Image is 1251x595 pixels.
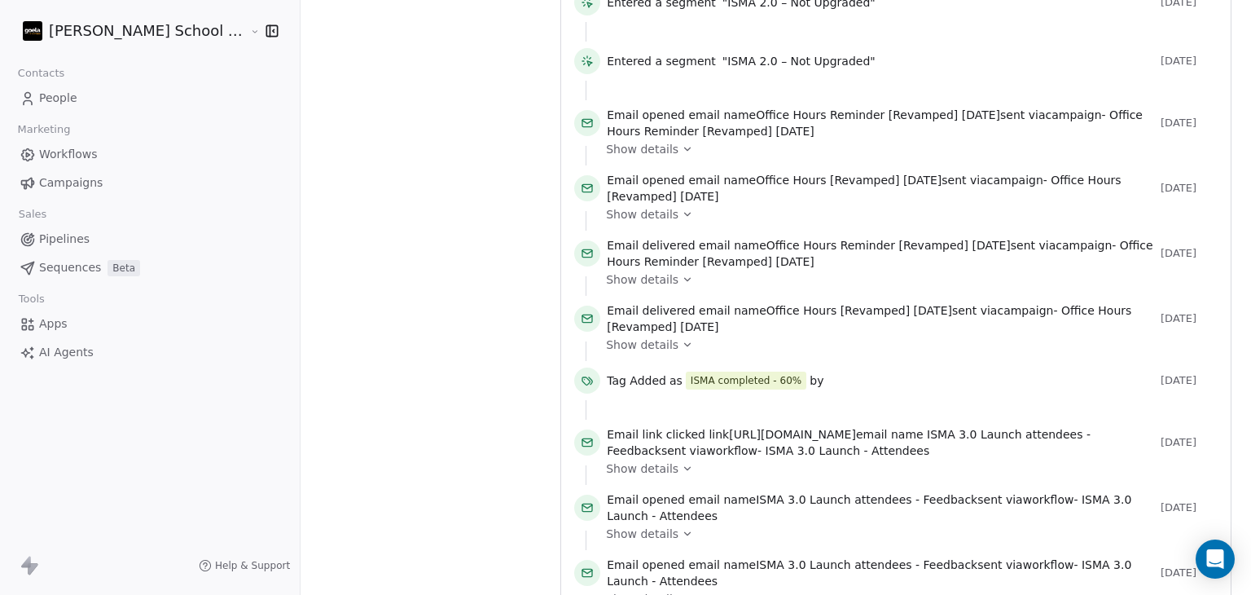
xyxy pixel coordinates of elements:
[607,558,685,571] span: Email opened
[1161,182,1218,195] span: [DATE]
[607,108,685,121] span: Email opened
[756,558,977,571] span: ISMA 3.0 Launch attendees - Feedback
[39,259,101,276] span: Sequences
[13,311,287,337] a: Apps
[607,304,695,317] span: Email delivered
[607,237,1154,270] span: email name sent via campaign -
[729,428,856,441] span: [URL][DOMAIN_NAME]
[810,372,823,389] span: by
[11,287,51,311] span: Tools
[20,17,238,45] button: [PERSON_NAME] School of Finance LLP
[766,239,1011,252] span: Office Hours Reminder [Revamped] [DATE]
[1196,540,1235,579] div: Open Intercom Messenger
[606,271,678,288] span: Show details
[1161,501,1218,514] span: [DATE]
[606,141,678,157] span: Show details
[607,107,1154,139] span: email name sent via campaign -
[607,426,1154,459] span: link email name sent via workflow -
[13,141,287,168] a: Workflows
[39,90,77,107] span: People
[13,170,287,196] a: Campaigns
[39,231,90,248] span: Pipelines
[13,85,287,112] a: People
[11,61,72,86] span: Contacts
[607,174,685,187] span: Email opened
[1161,566,1218,580] span: [DATE]
[606,526,678,542] span: Show details
[39,146,98,163] span: Workflows
[606,206,678,223] span: Show details
[108,260,140,276] span: Beta
[606,461,678,477] span: Show details
[1161,247,1218,260] span: [DATE]
[606,206,1206,223] a: Show details
[23,21,42,41] img: Zeeshan%20Neck%20Print%20Dark.png
[13,339,287,366] a: AI Agents
[606,526,1206,542] a: Show details
[607,53,716,69] span: Entered a segment
[39,174,103,192] span: Campaigns
[606,461,1206,477] a: Show details
[607,557,1154,589] span: email name sent via workflow -
[39,344,94,361] span: AI Agents
[1161,117,1218,130] span: [DATE]
[766,304,952,317] span: Office Hours [Revamped] [DATE]
[607,491,1154,524] span: email name sent via workflow -
[669,372,683,389] span: as
[607,372,666,389] span: Tag Added
[39,315,68,333] span: Apps
[606,337,678,353] span: Show details
[607,239,695,252] span: Email delivered
[607,172,1154,205] span: email name sent via campaign -
[11,202,54,227] span: Sales
[1161,55,1218,68] span: [DATE]
[1161,312,1218,325] span: [DATE]
[11,117,77,142] span: Marketing
[606,141,1206,157] a: Show details
[691,373,801,388] div: ISMA completed - 60%
[1161,436,1218,449] span: [DATE]
[13,254,287,281] a: SequencesBeta
[756,493,977,506] span: ISMA 3.0 Launch attendees - Feedback
[606,337,1206,353] a: Show details
[766,444,930,457] span: ISMA 3.0 Launch - Attendees
[1161,374,1218,387] span: [DATE]
[756,174,942,187] span: Office Hours [Revamped] [DATE]
[606,271,1206,288] a: Show details
[215,559,290,572] span: Help & Support
[49,20,246,42] span: [PERSON_NAME] School of Finance LLP
[199,559,290,572] a: Help & Support
[722,53,876,69] span: "ISMA 2.0 – Not Upgraded"
[607,493,685,506] span: Email opened
[13,226,287,253] a: Pipelines
[756,108,1000,121] span: Office Hours Reminder [Revamped] [DATE]
[607,428,705,441] span: Email link clicked
[607,302,1154,335] span: email name sent via campaign -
